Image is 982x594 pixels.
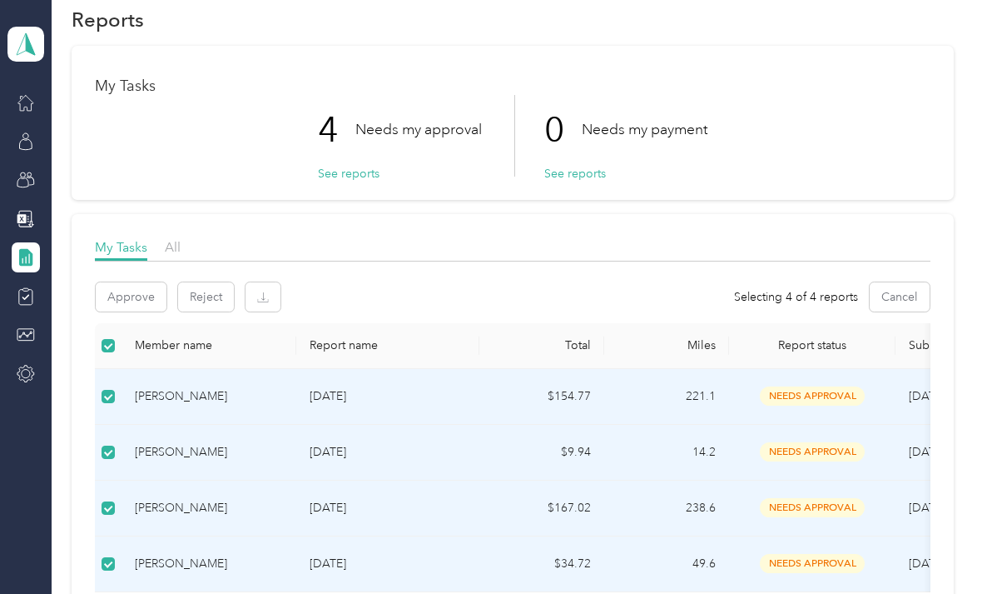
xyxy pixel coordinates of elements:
[760,554,865,573] span: needs approval
[296,323,479,369] th: Report name
[493,338,591,352] div: Total
[604,481,729,537] td: 238.6
[760,387,865,406] span: needs approval
[889,501,982,594] iframe: Everlance-gr Chat Button Frame
[310,555,466,573] p: [DATE]
[909,389,945,403] span: [DATE]
[310,443,466,462] p: [DATE]
[742,338,882,352] span: Report status
[870,282,930,312] button: Cancel
[582,119,707,140] p: Needs my payment
[122,323,296,369] th: Member name
[544,165,606,182] button: See reports
[72,11,144,28] h1: Reports
[479,537,604,592] td: $34.72
[760,442,865,462] span: needs approval
[479,369,604,425] td: $154.77
[909,445,945,459] span: [DATE]
[760,498,865,517] span: needs approval
[318,165,379,182] button: See reports
[310,387,466,406] p: [DATE]
[734,288,858,306] span: Selecting 4 of 4 reports
[178,282,234,312] button: Reject
[544,95,582,165] p: 0
[95,77,930,95] h1: My Tasks
[479,425,604,481] td: $9.94
[95,239,147,255] span: My Tasks
[135,555,283,573] div: [PERSON_NAME]
[135,387,283,406] div: [PERSON_NAME]
[604,537,729,592] td: 49.6
[604,369,729,425] td: 221.1
[96,282,166,312] button: Approve
[318,95,355,165] p: 4
[165,239,181,255] span: All
[479,481,604,537] td: $167.02
[617,338,716,352] div: Miles
[135,338,283,352] div: Member name
[355,119,482,140] p: Needs my approval
[604,425,729,481] td: 14.2
[135,499,283,517] div: [PERSON_NAME]
[135,443,283,462] div: [PERSON_NAME]
[310,499,466,517] p: [DATE]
